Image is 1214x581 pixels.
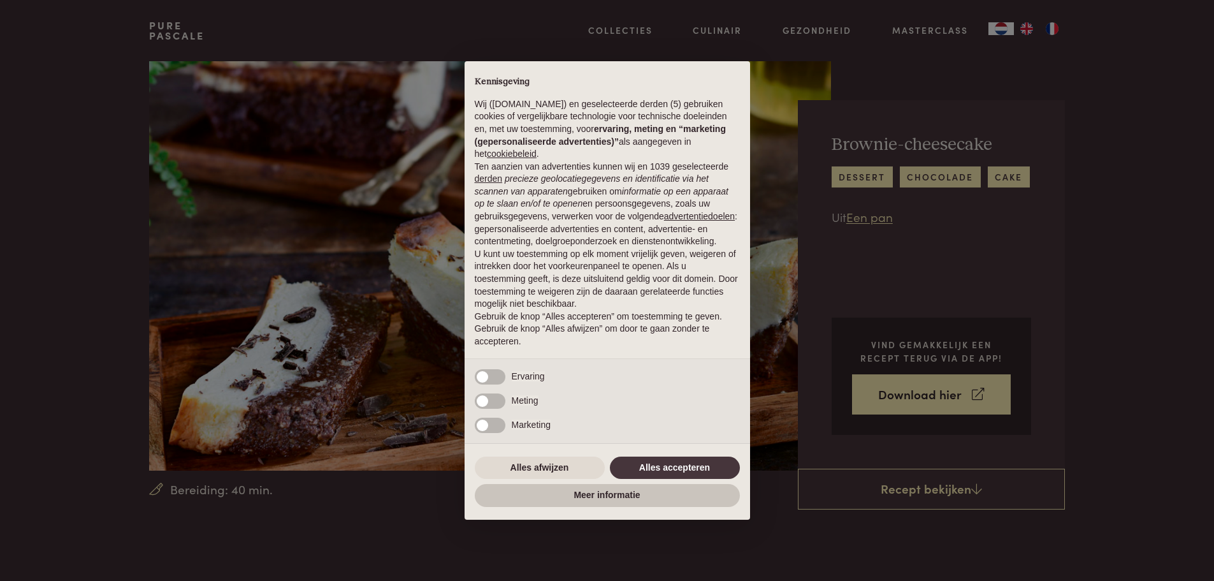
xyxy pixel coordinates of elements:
p: U kunt uw toestemming op elk moment vrijelijk geven, weigeren of intrekken door het voorkeurenpan... [475,248,740,311]
span: Meting [512,395,538,406]
a: cookiebeleid [487,149,537,159]
button: derden [475,173,503,186]
h2: Kennisgeving [475,77,740,88]
em: informatie op een apparaat op te slaan en/of te openen [475,186,729,209]
span: Marketing [512,420,551,430]
p: Gebruik de knop “Alles accepteren” om toestemming te geven. Gebruik de knop “Alles afwijzen” om d... [475,311,740,348]
strong: ervaring, meting en “marketing (gepersonaliseerde advertenties)” [475,124,726,147]
button: Alles accepteren [610,457,740,480]
button: Meer informatie [475,484,740,507]
p: Wij ([DOMAIN_NAME]) en geselecteerde derden (5) gebruiken cookies of vergelijkbare technologie vo... [475,98,740,161]
button: advertentiedoelen [664,210,735,223]
span: Ervaring [512,371,545,381]
button: Alles afwijzen [475,457,605,480]
em: precieze geolocatiegegevens en identificatie via het scannen van apparaten [475,173,709,196]
p: Ten aanzien van advertenties kunnen wij en 1039 geselecteerde gebruiken om en persoonsgegevens, z... [475,161,740,248]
